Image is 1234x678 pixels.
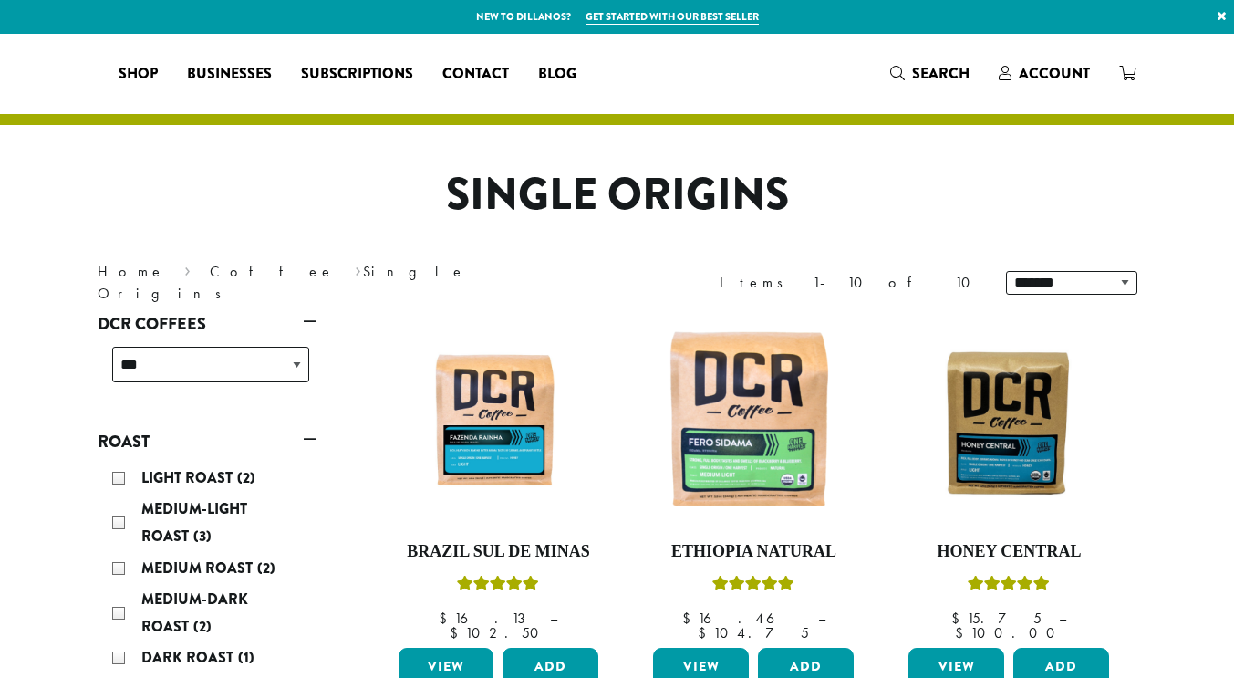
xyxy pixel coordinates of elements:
h4: Brazil Sul De Minas [394,542,604,562]
h4: Ethiopia Natural [648,542,858,562]
a: Home [98,262,165,281]
h1: Single Origins [84,169,1151,222]
h4: Honey Central [904,542,1114,562]
div: Rated 5.00 out of 5 [457,573,539,600]
bdi: 104.75 [698,623,809,642]
span: $ [951,609,967,628]
bdi: 16.46 [682,609,801,628]
span: (3) [193,526,212,547]
div: DCR Coffees [98,339,316,404]
span: Light Roast [141,467,237,488]
a: Ethiopia NaturalRated 5.00 out of 5 [648,318,858,641]
span: $ [439,609,454,628]
span: (2) [193,616,212,637]
span: Subscriptions [301,63,413,86]
span: (2) [237,467,255,488]
a: DCR Coffees [98,308,316,339]
img: Honey-Central-stock-image-fix-1200-x-900.png [904,344,1114,501]
span: Businesses [187,63,272,86]
a: Honey CentralRated 5.00 out of 5 [904,318,1114,641]
span: (1) [238,647,254,668]
span: $ [955,623,970,642]
nav: Breadcrumb [98,261,590,305]
span: – [1059,609,1066,628]
a: Search [876,58,984,89]
span: Shop [119,63,158,86]
bdi: 100.00 [955,623,1063,642]
span: Account [1019,63,1090,84]
span: Search [912,63,970,84]
span: › [184,255,191,283]
img: Fazenda-Rainha_12oz_Mockup.jpg [393,344,603,501]
span: (2) [257,558,275,579]
span: $ [682,609,698,628]
span: $ [450,623,465,642]
bdi: 16.13 [439,609,533,628]
div: Items 1-10 of 10 [720,272,979,294]
span: Dark Roast [141,647,238,668]
a: Brazil Sul De MinasRated 5.00 out of 5 [394,318,604,641]
span: Medium Roast [141,558,257,579]
span: – [818,609,825,628]
div: Rated 5.00 out of 5 [712,573,794,600]
a: Coffee [210,262,335,281]
span: › [355,255,361,283]
span: Medium-Light Roast [141,498,247,547]
a: Shop [104,59,172,89]
div: Rated 5.00 out of 5 [968,573,1050,600]
span: Blog [538,63,576,86]
bdi: 102.50 [450,623,547,642]
span: – [550,609,557,628]
span: $ [698,623,713,642]
bdi: 15.75 [951,609,1042,628]
a: Roast [98,426,316,457]
img: DCR-Fero-Sidama-Coffee-Bag-2019-300x300.png [648,318,858,527]
span: Contact [442,63,509,86]
a: Get started with our best seller [586,9,759,25]
span: Medium-Dark Roast [141,589,248,637]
